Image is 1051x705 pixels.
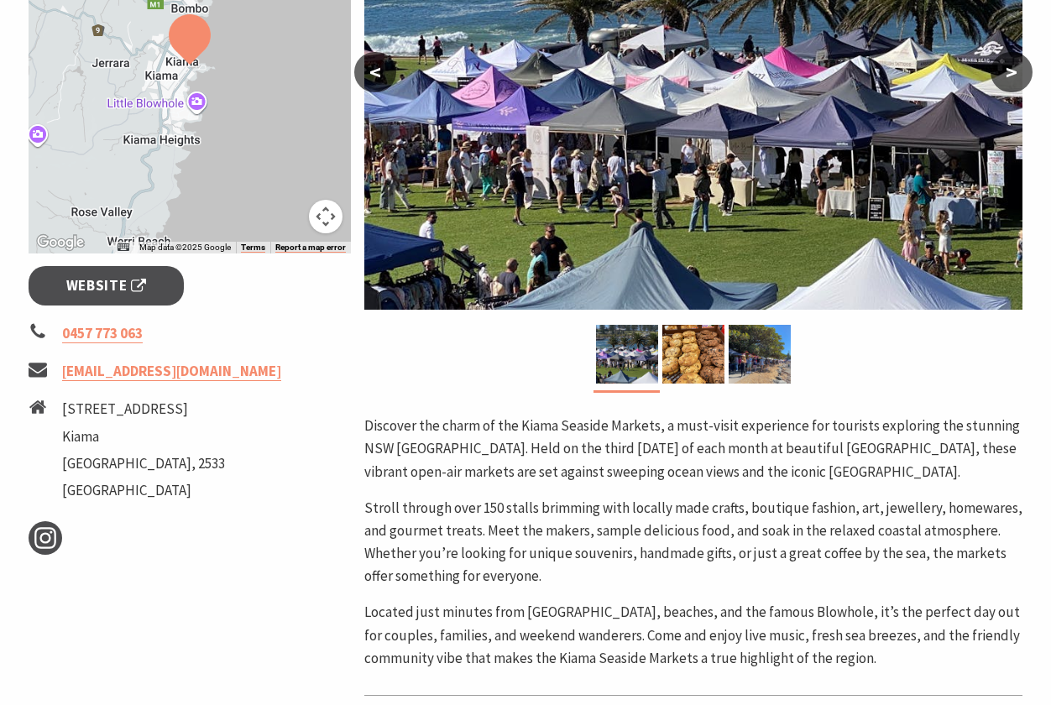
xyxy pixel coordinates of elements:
[275,243,346,253] a: Report a map error
[596,325,658,384] img: Kiama Seaside Market
[729,325,791,384] img: market photo
[118,242,129,253] button: Keyboard shortcuts
[33,232,88,253] img: Google
[309,200,342,233] button: Map camera controls
[29,266,184,305] a: Website
[354,52,396,92] button: <
[62,324,143,343] a: 0457 773 063
[662,325,724,384] img: Market ptoduce
[364,497,1022,588] p: Stroll through over 150 stalls brimming with locally made crafts, boutique fashion, art, jeweller...
[62,479,225,502] li: [GEOGRAPHIC_DATA]
[991,52,1033,92] button: >
[62,452,225,475] li: [GEOGRAPHIC_DATA], 2533
[66,274,147,297] span: Website
[364,415,1022,483] p: Discover the charm of the Kiama Seaside Markets, a must-visit experience for tourists exploring t...
[33,232,88,253] a: Open this area in Google Maps (opens a new window)
[62,398,225,420] li: [STREET_ADDRESS]
[62,362,281,381] a: [EMAIL_ADDRESS][DOMAIN_NAME]
[241,243,265,253] a: Terms (opens in new tab)
[364,601,1022,670] p: Located just minutes from [GEOGRAPHIC_DATA], beaches, and the famous Blowhole, it’s the perfect d...
[139,243,231,252] span: Map data ©2025 Google
[62,426,225,448] li: Kiama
